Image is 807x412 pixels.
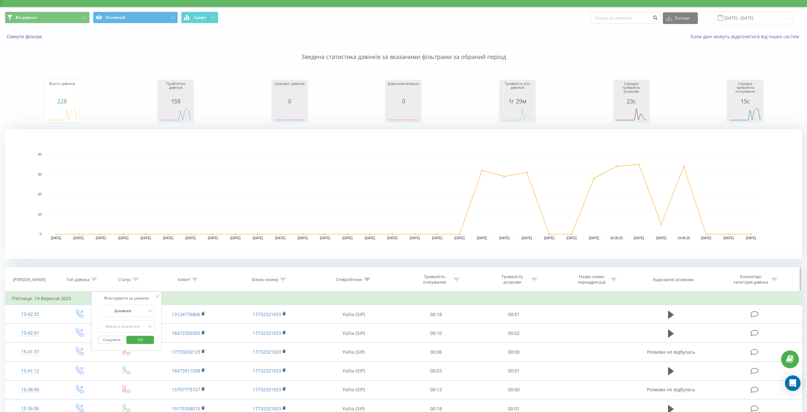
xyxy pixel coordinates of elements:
div: Цільових дзвінків [273,82,306,98]
td: 00:01 [475,305,553,324]
a: Коли дані можуть відрізнятися вiд інших систем [691,33,802,40]
a: 18472350305 [172,330,200,336]
div: 23с [615,98,648,104]
div: 15:41:37 [12,346,48,358]
a: 17732321833 [253,368,281,374]
div: Коментар/категорія дзвінка [732,274,770,285]
text: [DATE] [634,236,644,240]
text: 20 [38,193,42,196]
a: 19175358075 [172,406,200,412]
div: 15:42:32 [12,308,48,321]
span: Графік [194,15,206,20]
td: 00:01 [475,361,553,380]
svg: A chart. [387,104,420,124]
text: 0 [40,232,41,236]
button: Основний [93,12,178,23]
div: 159 [159,98,192,104]
span: Всі дзвінки [16,15,37,20]
td: 00:02 [475,324,553,343]
div: Статус [118,277,131,282]
text: [DATE] [522,236,532,240]
text: [DATE] [208,236,218,240]
text: [DATE] [275,236,285,240]
div: Тривалість розмови [495,274,530,285]
div: 15с [729,98,761,104]
text: 16.09.25 [610,236,623,240]
div: Тривалість очікування [417,274,452,285]
svg: A chart. [729,104,761,124]
text: [DATE] [701,236,711,240]
div: Клієнт [178,277,190,282]
td: 00:03 [397,361,475,380]
div: A chart. [46,104,78,124]
text: [DATE] [96,236,106,240]
div: Open Intercom Messenger [785,375,801,391]
button: Графік [181,12,218,23]
text: [DATE] [51,236,61,240]
td: П’ятниця, 19 Вересня 2025 [5,292,802,305]
svg: A chart. [501,104,534,124]
td: 00:12 [397,380,475,399]
svg: A chart. [615,104,648,124]
div: Співробітник [336,277,363,282]
a: 17732321833 [253,349,281,355]
div: Тривалість усіх дзвінків [501,82,534,98]
a: 17732321833 [253,406,281,412]
text: [DATE] [544,236,554,240]
a: 17732321833 [253,311,281,317]
a: 13124776806 [172,311,200,317]
svg: A chart. [273,104,306,124]
button: Всі дзвінки [5,12,90,23]
td: Yuliia (SIP) [310,343,397,361]
div: Тип дзвінка [66,277,89,282]
text: [DATE] [118,236,129,240]
text: [DATE] [320,236,330,240]
td: Yuliia (SIP) [310,324,397,343]
div: 0 [387,98,420,104]
div: Всього дзвінків [46,82,78,98]
text: [DATE] [74,236,84,240]
td: 00:00 [475,343,553,361]
text: [DATE] [409,236,420,240]
div: 0 [273,98,306,104]
text: [DATE] [455,236,465,240]
div: 15:42:01 [12,327,48,339]
div: 15:38:05 [12,383,48,396]
div: Середня тривалість очікування [729,82,761,98]
div: Аудіозапис розмови [653,277,694,282]
text: [DATE] [499,236,510,240]
a: 17733630123 [172,349,200,355]
text: [DATE] [342,236,353,240]
button: Експорт [663,12,698,24]
td: 00:00 [475,380,553,399]
div: Бізнес номер [252,277,278,282]
button: OK [126,336,154,344]
svg: A chart. [5,129,802,259]
a: 17732321833 [253,330,281,336]
text: [DATE] [253,236,263,240]
text: [DATE] [387,236,398,240]
text: [DATE] [477,236,487,240]
span: OK [131,335,149,345]
div: Фільтрувати за умовою [98,295,155,301]
span: Розмова не відбулась [647,386,695,393]
text: [DATE] [141,236,151,240]
p: Зведена статистика дзвінків за вказаними фільтрами за обраний період [5,40,802,61]
svg: A chart. [159,104,192,124]
input: Пошук за номером [591,12,660,24]
text: [DATE] [723,236,734,240]
text: [DATE] [365,236,375,240]
text: 30 [38,173,42,176]
td: 00:10 [397,324,475,343]
text: 40 [38,153,42,156]
text: 10 [38,213,42,216]
td: 00:06 [397,343,475,361]
text: [DATE] [163,236,173,240]
a: 18473911008 [172,368,200,374]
